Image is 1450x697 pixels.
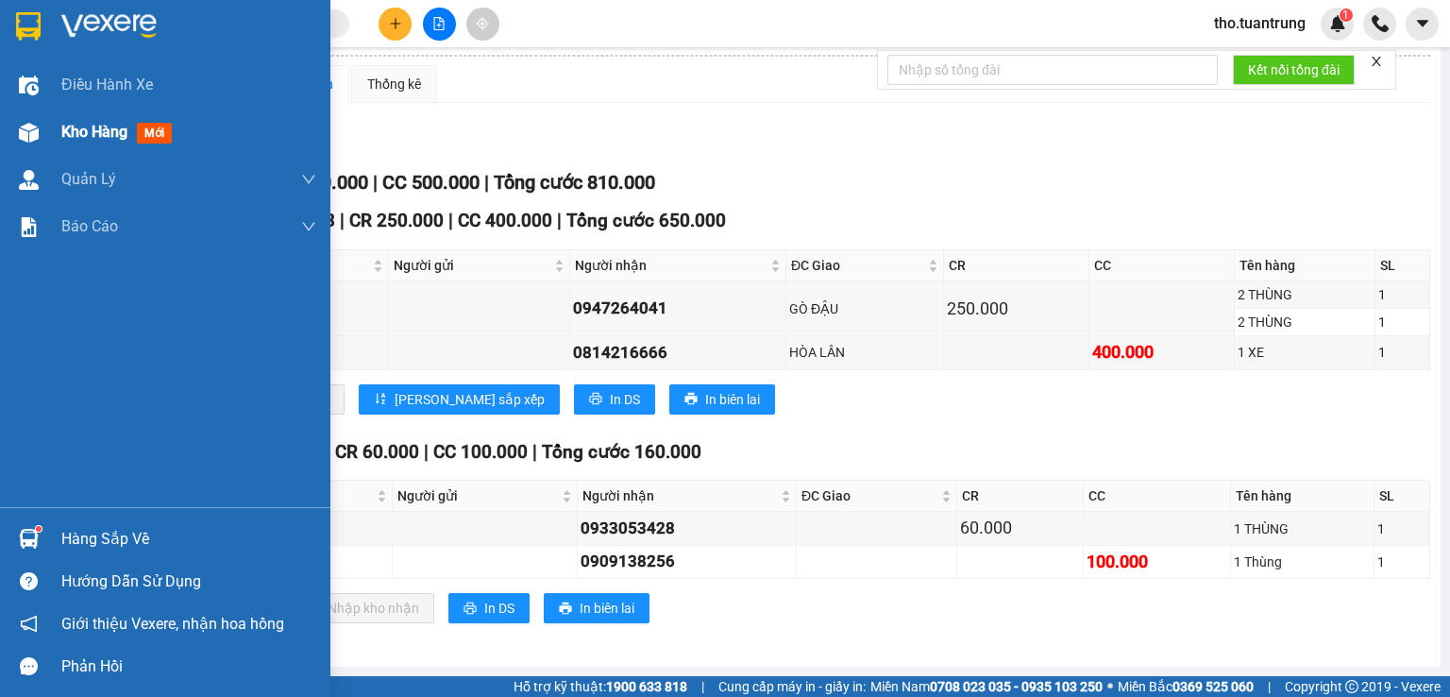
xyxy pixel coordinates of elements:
[292,593,434,623] button: downloadNhập kho nhận
[494,171,655,194] span: Tổng cước 810.000
[61,73,153,96] span: Điều hành xe
[61,123,127,141] span: Kho hàng
[789,298,940,319] div: GÒ ĐẬU
[1340,8,1353,22] sup: 1
[19,170,39,190] img: warehouse-icon
[1233,55,1355,85] button: Kết nối tổng đài
[573,340,783,365] div: 0814216666
[1329,15,1346,32] img: icon-new-feature
[61,214,118,238] span: Báo cáo
[1199,11,1321,35] span: tho.tuantrung
[532,441,537,463] span: |
[1231,481,1374,512] th: Tên hàng
[701,676,704,697] span: |
[20,657,38,675] span: message
[1414,15,1431,32] span: caret-down
[705,389,760,410] span: In biên lai
[1238,312,1373,332] div: 2 THÙNG
[574,384,655,415] button: printerIn DS
[801,485,937,506] span: ĐC Giao
[1378,342,1426,363] div: 1
[379,8,412,41] button: plus
[301,172,316,187] span: down
[340,210,345,231] span: |
[16,12,41,41] img: logo-vxr
[606,679,687,694] strong: 1900 633 818
[19,123,39,143] img: warehouse-icon
[423,8,456,41] button: file-add
[367,74,421,94] div: Thống kê
[669,384,775,415] button: printerIn biên lai
[1084,481,1231,512] th: CC
[575,255,767,276] span: Người nhận
[544,593,649,623] button: printerIn biên lai
[458,210,552,231] span: CC 400.000
[137,123,172,144] span: mới
[464,602,477,617] span: printer
[373,171,378,194] span: |
[930,679,1103,694] strong: 0708 023 035 - 0935 103 250
[19,529,39,549] img: warehouse-icon
[433,441,528,463] span: CC 100.000
[1345,680,1358,693] span: copyright
[789,342,940,363] div: HÒA LÂN
[359,384,560,415] button: sort-ascending[PERSON_NAME] sắp xếp
[1238,342,1373,363] div: 1 XE
[582,485,777,506] span: Người nhận
[1092,339,1231,365] div: 400.000
[335,441,419,463] span: CR 60.000
[424,441,429,463] span: |
[484,171,489,194] span: |
[791,255,924,276] span: ĐC Giao
[1377,552,1426,572] div: 1
[1248,59,1340,80] span: Kết nối tổng đài
[1375,250,1430,281] th: SL
[1234,552,1371,572] div: 1 Thùng
[397,485,557,506] span: Người gửi
[476,17,489,30] span: aim
[20,615,38,633] span: notification
[1372,15,1389,32] img: phone-icon
[1118,676,1254,697] span: Miền Bắc
[684,392,698,407] span: printer
[870,676,1103,697] span: Miền Nam
[610,389,640,410] span: In DS
[514,676,687,697] span: Hỗ trợ kỹ thuật:
[1374,481,1430,512] th: SL
[542,441,701,463] span: Tổng cước 160.000
[1234,518,1371,539] div: 1 THÙNG
[432,17,446,30] span: file-add
[61,167,116,191] span: Quản Lý
[887,55,1218,85] input: Nhập số tổng đài
[559,602,572,617] span: printer
[1377,518,1426,539] div: 1
[1172,679,1254,694] strong: 0369 525 060
[61,525,316,553] div: Hàng sắp về
[581,516,793,541] div: 0933053428
[1342,8,1349,22] span: 1
[573,296,783,321] div: 0947264041
[960,515,1081,541] div: 60.000
[20,572,38,590] span: question-circle
[580,598,634,619] span: In biên lai
[1370,55,1383,68] span: close
[957,481,1085,512] th: CR
[61,653,316,681] div: Phản hồi
[1087,549,1227,575] div: 100.000
[581,549,793,574] div: 0909138256
[61,612,284,636] span: Giới thiệu Vexere, nhận hoa hồng
[395,389,545,410] span: [PERSON_NAME] sắp xếp
[382,171,480,194] span: CC 500.000
[1268,676,1271,697] span: |
[301,219,316,234] span: down
[448,593,530,623] button: printerIn DS
[589,392,602,407] span: printer
[1107,683,1113,690] span: ⚪️
[557,210,562,231] span: |
[394,255,550,276] span: Người gửi
[349,210,444,231] span: CR 250.000
[448,210,453,231] span: |
[36,526,42,532] sup: 1
[1089,250,1235,281] th: CC
[566,210,726,231] span: Tổng cước 650.000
